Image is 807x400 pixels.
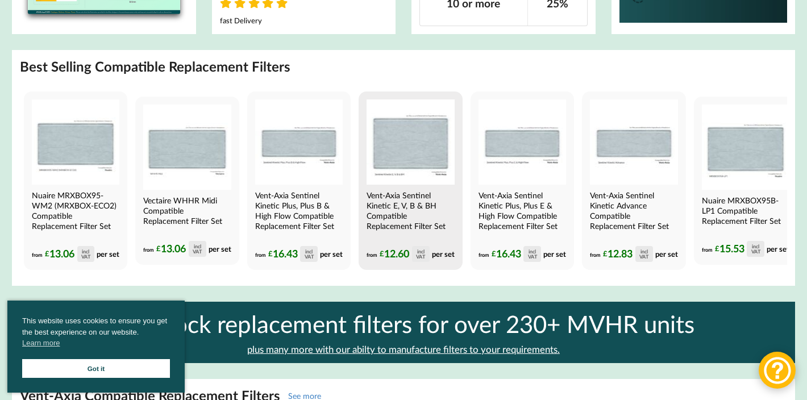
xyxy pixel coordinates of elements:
span: £ [45,247,49,260]
h3: Find by Dimensions (Millimeters) [449,9,776,22]
span: per set [543,249,566,258]
div: incl [82,249,89,254]
span: £ [492,247,496,260]
span: from [32,251,43,257]
div: We stock replacement filters for over 230+ MVHR units [20,310,787,338]
span: £ [715,242,719,255]
div: incl [194,244,201,249]
img: Vent-Axia Sentinel Kinetic Advance Compatible MVHR Filter Replacement Set from MVHR.shop [590,99,677,185]
button: Filter Missing? [165,89,241,109]
span: per set [209,244,231,253]
div: Select or Type Width [458,36,531,44]
a: Vent-Axia Sentinel Kinetic Plus E & High Flow Compatible MVHR Filter Replacement Set from MVHR.sh... [471,91,574,270]
span: from [367,251,377,257]
span: from [143,246,154,252]
a: Vent-Axia Sentinel Kinetic Advance Compatible MVHR Filter Replacement Set from MVHR.shop Vent-Axi... [582,91,685,270]
span: £ [603,247,608,260]
h3: Find by Manufacturer and Model [9,9,335,22]
h4: Vent-Axia Sentinel Kinetic E, V, B & BH Compatible Replacement Filter Set [367,190,452,231]
span: per set [320,249,343,258]
h4: Vent-Axia Sentinel Kinetic Advance Compatible Replacement Filter Set [590,190,675,231]
h4: Nuaire MRXBOX95-WM2 (MRXBOX-ECO2) Compatible Replacement Filter Set [32,190,117,231]
div: 13.06 [156,241,206,257]
div: VAT [305,254,314,259]
h4: Vent-Axia Sentinel Kinetic Plus, Plus B & High Flow Compatible Replacement Filter Set [255,190,340,231]
span: per set [767,244,789,253]
div: 12.83 [603,246,652,262]
div: incl [417,249,425,254]
span: from [702,246,713,252]
div: incl [640,249,648,254]
div: 12.60 [380,246,429,262]
h2: Best Selling Compatible Replacement Filters [20,58,290,76]
div: VAT [639,254,648,259]
a: plus many more with our abilty to manufacture filters to your requirements. [247,343,560,355]
div: VAT [193,249,202,254]
div: incl [529,249,536,254]
a: Nuaire MRXBOX95B-LP1 Compatible MVHR Filter Replacement Set from MVHR.shop Nuaire MRXBOX95B-LP1 C... [694,97,797,265]
div: 13.06 [45,246,94,262]
div: VAT [81,254,90,259]
span: £ [380,247,384,260]
a: Vectaire WHHR Midi Compatible MVHR Filter Replacement Set from MVHR.shop Vectaire WHHR Midi Compa... [135,97,239,265]
button: Filter Missing? [606,89,682,109]
a: Vent-Axia Sentinel Kinetic E, V, B & BH Compatible MVHR Filter Replacement Set from MVHR.shop Ven... [359,91,462,270]
div: VAT [751,249,760,254]
div: 15.53 [715,241,764,257]
span: per set [97,249,119,258]
img: Vent-Axia Sentinel Kinetic E, V, B & BH Compatible MVHR Filter Replacement Set from MVHR.shop [367,99,454,185]
span: from [479,251,489,257]
h4: Nuaire MRXBOX95B-LP1 Compatible Replacement Filter Set [702,195,787,226]
span: per set [655,249,678,258]
a: Got it cookie [22,359,170,378]
div: VAT [528,254,537,259]
h4: Vectaire WHHR Midi Compatible Replacement Filter Set [143,195,228,226]
span: This website uses cookies to ensure you get the best experience on our website. [22,315,170,352]
a: Nuaire MRXBOX95-WM2 Compatible MVHR Filter Replacement Set from MVHR.shop Nuaire MRXBOX95-WM2 (MR... [24,91,127,270]
a: Vent-Axia Sentinel Kinetic Plus, Plus B & High Flow Compatible MVHR Filter Replacement Set from M... [247,91,351,270]
img: Nuaire MRXBOX95B-LP1 Compatible MVHR Filter Replacement Set from MVHR.shop [702,105,789,190]
img: Vent-Axia Sentinel Kinetic Plus E & High Flow Compatible MVHR Filter Replacement Set from MVHR.shop [479,99,566,185]
div: incl [752,244,759,249]
img: Vectaire WHHR Midi Compatible MVHR Filter Replacement Set from MVHR.shop [143,105,231,190]
span: £ [268,247,273,260]
div: incl [305,249,313,254]
span: from [255,251,266,257]
div: VAT [416,254,425,259]
h4: Vent-Axia Sentinel Kinetic Plus, Plus E & High Flow Compatible Replacement Filter Set [479,190,564,231]
span: per set [432,249,455,258]
img: Nuaire MRXBOX95-WM2 Compatible MVHR Filter Replacement Set from MVHR.shop [32,99,119,185]
div: fast Delivery [212,16,380,25]
span: £ [156,242,161,255]
div: cookieconsent [7,301,185,393]
div: Select Manufacturer [17,36,89,44]
div: OR [386,59,398,118]
div: 16.43 [268,246,318,262]
a: cookies - Learn more [22,338,60,349]
img: Vent-Axia Sentinel Kinetic Plus, Plus B & High Flow Compatible MVHR Filter Replacement Set from M... [255,99,343,185]
div: 16.43 [492,246,541,262]
span: from [590,251,601,257]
